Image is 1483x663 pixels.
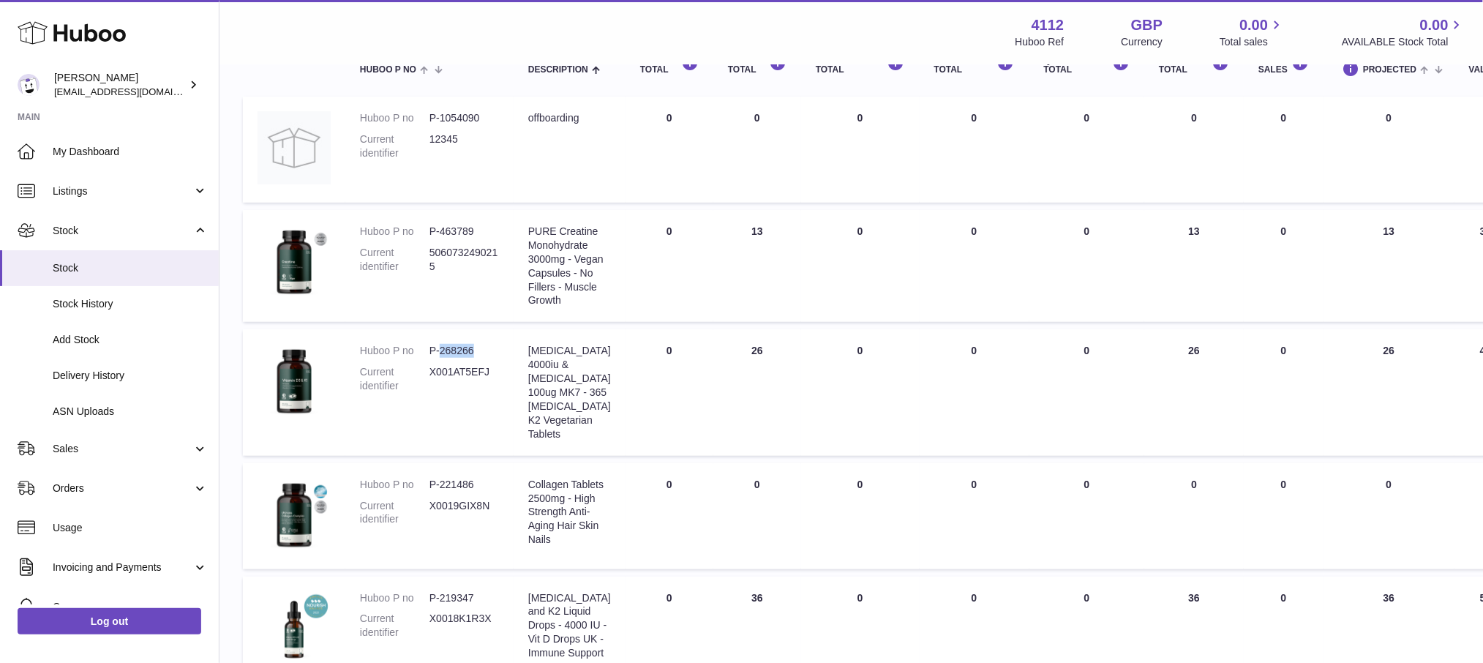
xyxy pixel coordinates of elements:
dd: P-219347 [429,591,499,605]
div: Collagen Tablets 2500mg - High Strength Anti-Aging Hair Skin Nails [528,478,611,547]
span: Sales [53,442,192,456]
div: Huboo Ref [1015,35,1065,49]
a: 0.00 AVAILABLE Stock Total [1342,15,1465,49]
dd: P-221486 [429,478,499,492]
img: product image [258,478,331,551]
span: My Dashboard [53,145,208,159]
span: 0 [1084,592,1090,604]
div: [MEDICAL_DATA] and K2 Liquid Drops - 4000 IU - Vit D Drops UK - Immune Support [528,591,611,660]
span: 0 [1084,479,1090,490]
strong: 4112 [1032,15,1065,35]
span: ASN Uploads [53,405,208,419]
td: 0 [920,463,1029,569]
td: 0 [1144,463,1244,569]
span: AVAILABLE Stock Total [1342,35,1465,49]
dt: Huboo P no [360,591,429,605]
span: Usage [53,521,208,535]
td: 0 [801,463,920,569]
div: [PERSON_NAME] [54,71,186,99]
dd: X0019GIX8N [429,499,499,527]
a: 0.00 Total sales [1220,15,1285,49]
span: Add Stock [53,333,208,347]
a: Log out [18,608,201,634]
dd: X0018K1R3X [429,612,499,640]
td: 0 [1324,463,1454,569]
div: Currency [1122,35,1163,49]
span: Stock [53,261,208,275]
span: [EMAIL_ADDRESS][DOMAIN_NAME] [54,86,215,97]
td: 0 [713,463,801,569]
img: internalAdmin-4112@internal.huboo.com [18,74,40,96]
span: Invoicing and Payments [53,561,192,574]
span: Total sales [1220,35,1285,49]
span: Stock History [53,297,208,311]
span: Stock [53,224,192,238]
span: Listings [53,184,192,198]
td: 0 [1244,463,1324,569]
dt: Current identifier [360,499,429,527]
span: 0.00 [1420,15,1449,35]
span: 0.00 [1240,15,1269,35]
dt: Huboo P no [360,478,429,492]
td: 0 [626,463,713,569]
span: Delivery History [53,369,208,383]
span: Orders [53,482,192,495]
dt: Current identifier [360,612,429,640]
span: Cases [53,600,208,614]
strong: GBP [1131,15,1163,35]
